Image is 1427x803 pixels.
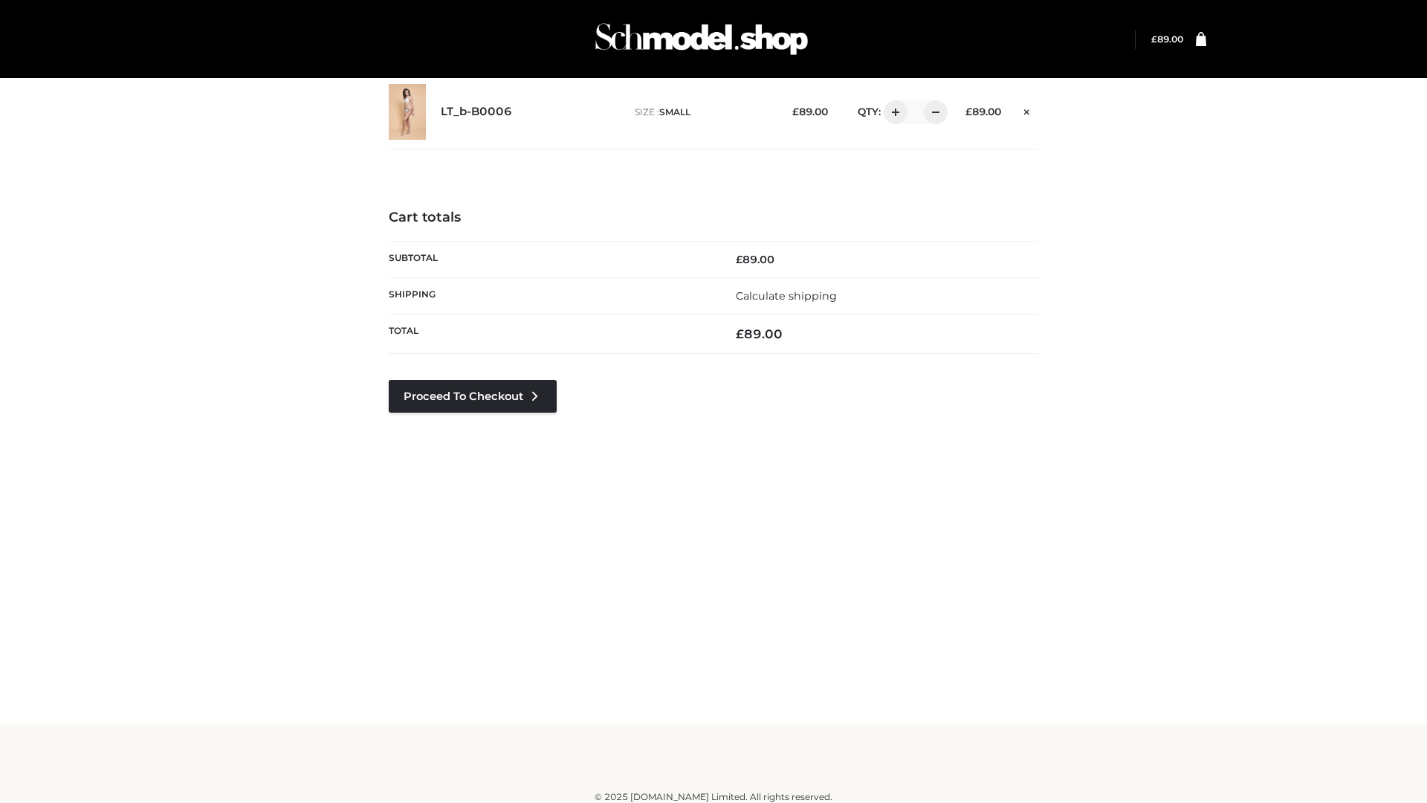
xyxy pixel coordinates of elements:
img: Schmodel Admin 964 [590,10,813,68]
span: £ [1151,33,1157,45]
th: Total [389,315,713,354]
h4: Cart totals [389,210,1038,226]
bdi: 89.00 [965,106,1001,117]
span: £ [736,253,742,266]
bdi: 89.00 [736,326,783,341]
bdi: 89.00 [1151,33,1183,45]
span: £ [792,106,799,117]
span: £ [965,106,972,117]
span: £ [736,326,744,341]
bdi: 89.00 [792,106,828,117]
a: LT_b-B0006 [441,105,512,119]
span: SMALL [659,106,690,117]
div: QTY: [843,100,942,124]
th: Subtotal [389,241,713,277]
p: size : [635,106,769,119]
bdi: 89.00 [736,253,774,266]
a: £89.00 [1151,33,1183,45]
th: Shipping [389,277,713,314]
a: Calculate shipping [736,289,837,303]
a: Proceed to Checkout [389,380,557,413]
a: Remove this item [1016,100,1038,120]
